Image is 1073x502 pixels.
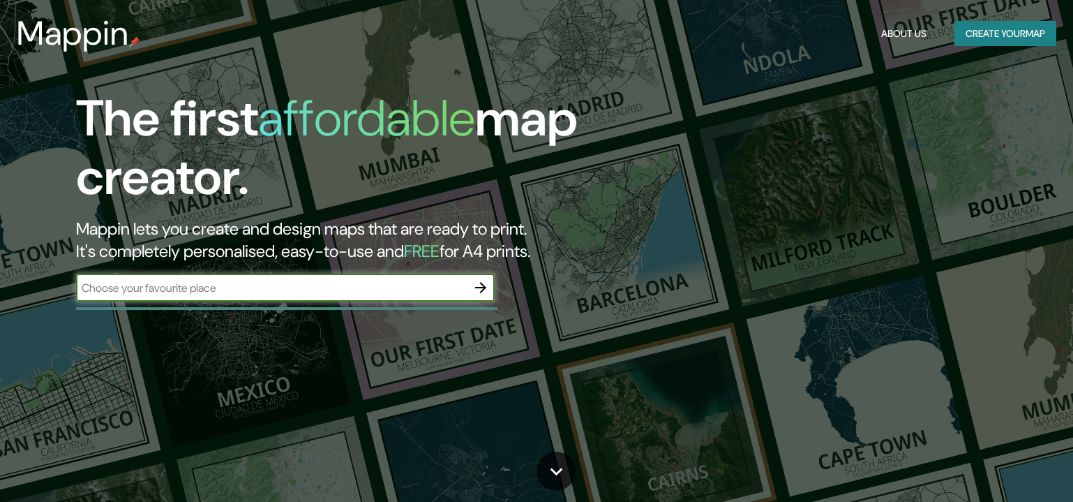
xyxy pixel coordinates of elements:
[76,280,467,296] input: Choose your favourite place
[129,36,140,47] img: mappin-pin
[949,448,1058,487] iframe: Help widget launcher
[876,21,932,47] button: About Us
[954,21,1056,47] button: Create yourmap
[76,218,613,263] h2: Mappin lets you create and design maps that are ready to print. It's completely personalised, eas...
[17,14,129,53] h3: Mappin
[76,89,613,218] h1: The first map creator.
[404,240,440,262] h5: FREE
[258,86,475,151] h1: affordable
